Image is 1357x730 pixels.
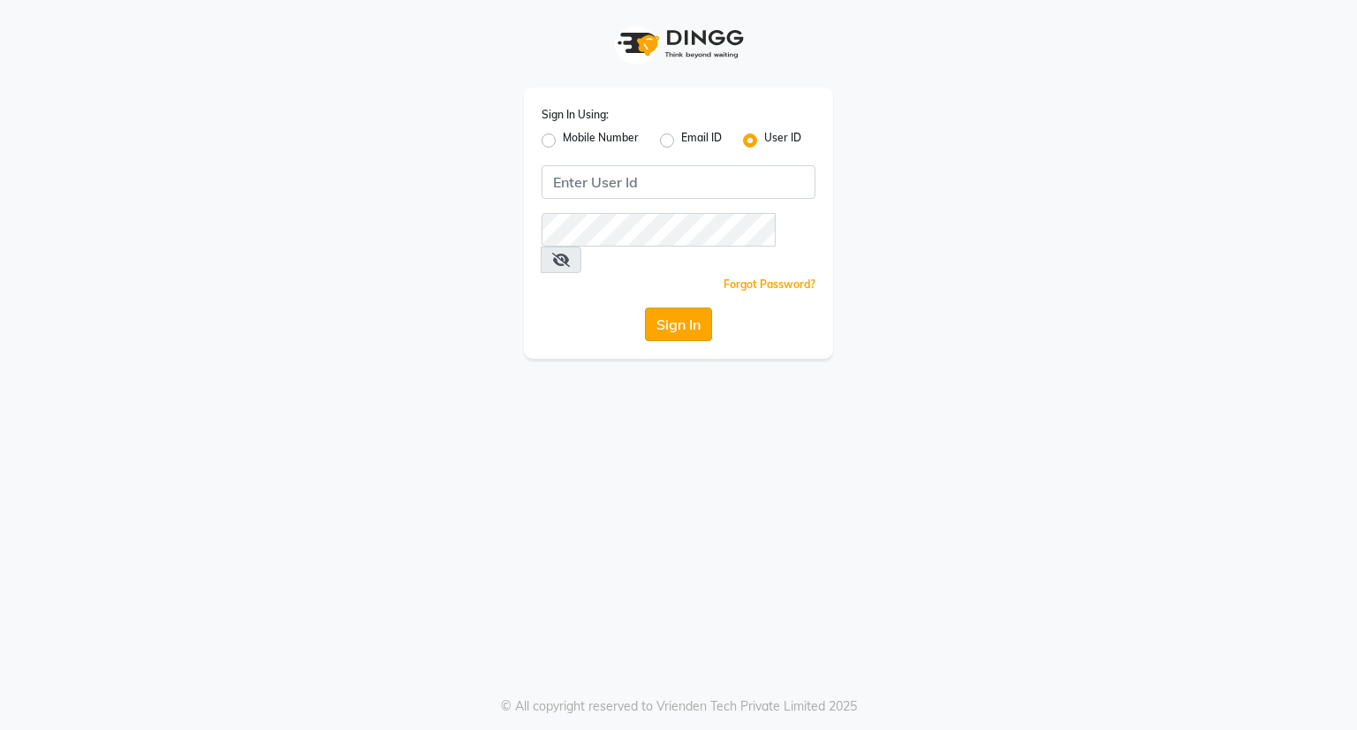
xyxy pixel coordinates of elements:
[681,130,722,151] label: Email ID
[724,278,815,291] a: Forgot Password?
[542,107,609,123] label: Sign In Using:
[542,213,776,247] input: Username
[563,130,639,151] label: Mobile Number
[542,165,815,199] input: Username
[764,130,801,151] label: User ID
[608,18,749,70] img: logo1.svg
[645,308,712,341] button: Sign In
